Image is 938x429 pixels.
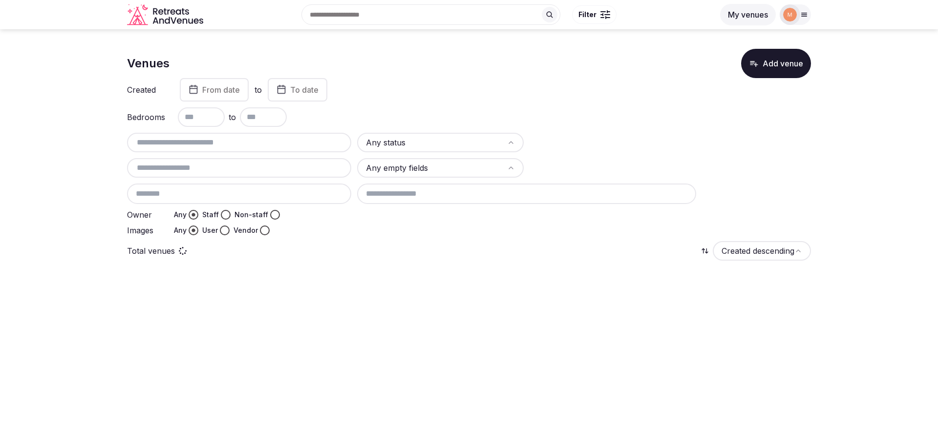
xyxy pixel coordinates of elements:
[202,225,218,235] label: User
[127,245,175,256] p: Total venues
[127,4,205,26] a: Visit the homepage
[202,210,219,220] label: Staff
[174,225,187,235] label: Any
[234,210,268,220] label: Non-staff
[720,4,776,25] button: My venues
[578,10,597,20] span: Filter
[127,55,170,72] h1: Venues
[127,113,166,121] label: Bedrooms
[268,78,327,102] button: To date
[127,226,166,234] label: Images
[202,85,240,95] span: From date
[229,111,236,123] span: to
[720,10,776,20] a: My venues
[290,85,319,95] span: To date
[127,4,205,26] svg: Retreats and Venues company logo
[255,84,262,95] label: to
[234,225,258,235] label: Vendor
[127,211,166,219] label: Owner
[741,49,811,78] button: Add venue
[127,86,166,94] label: Created
[180,78,249,102] button: From date
[572,5,617,24] button: Filter
[174,210,187,220] label: Any
[783,8,797,21] img: marina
